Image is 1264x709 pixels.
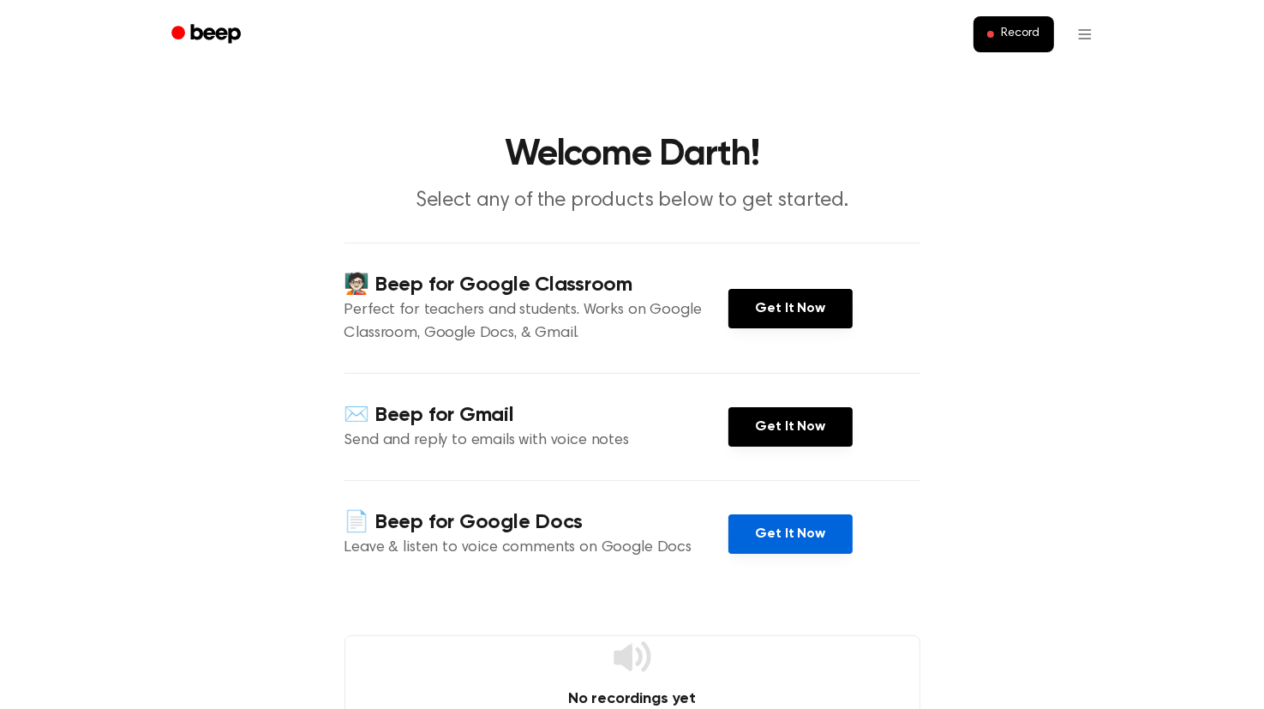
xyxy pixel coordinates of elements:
[344,537,728,560] p: Leave & listen to voice comments on Google Docs
[728,407,853,447] a: Get It Now
[1064,14,1105,55] button: Open menu
[303,187,961,215] p: Select any of the products below to get started.
[344,430,728,453] p: Send and reply to emails with voice notes
[1001,27,1039,42] span: Record
[344,508,728,537] h4: 📄 Beep for Google Docs
[344,401,728,430] h4: ✉️ Beep for Gmail
[194,137,1071,173] h1: Welcome Darth!
[159,18,256,51] a: Beep
[973,16,1053,52] button: Record
[344,271,728,299] h4: 🧑🏻‍🏫 Beep for Google Classroom
[344,299,728,345] p: Perfect for teachers and students. Works on Google Classroom, Google Docs, & Gmail.
[728,289,853,328] a: Get It Now
[728,514,853,554] a: Get It Now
